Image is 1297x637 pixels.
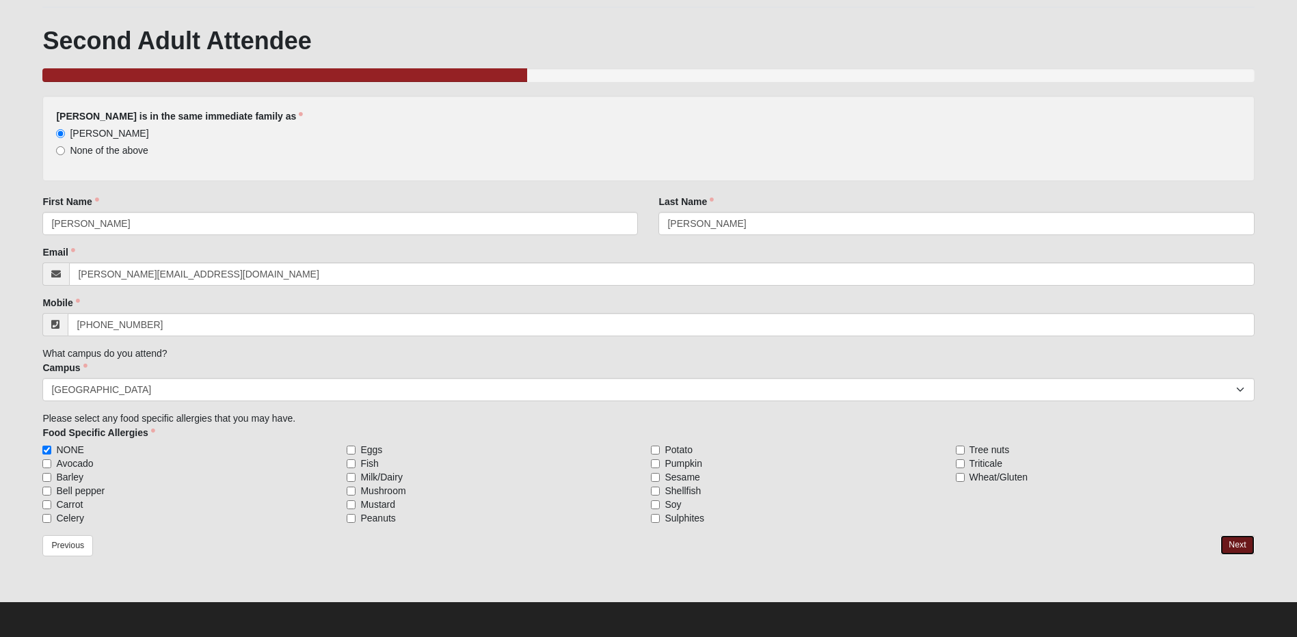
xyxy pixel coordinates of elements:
[56,498,83,511] span: Carrot
[651,459,660,468] input: Pumpkin
[42,459,51,468] input: Avocado
[665,457,701,470] span: Pumpkin
[56,470,83,484] span: Barley
[42,514,51,523] input: Celery
[956,459,965,468] input: Triticale
[42,500,51,509] input: Carrot
[42,535,93,556] a: Previous
[42,26,1254,55] h1: Second Adult Attendee
[56,443,83,457] span: NONE
[42,473,51,482] input: Barley
[42,361,87,375] label: Campus
[651,514,660,523] input: Sulphites
[651,446,660,455] input: Potato
[651,487,660,496] input: Shellfish
[42,296,79,310] label: Mobile
[665,470,699,484] span: Sesame
[956,446,965,455] input: Tree nuts
[1220,535,1254,555] a: Next
[360,498,395,511] span: Mustard
[665,511,704,525] span: Sulphites
[360,484,405,498] span: Mushroom
[347,487,356,496] input: Mushroom
[56,511,83,525] span: Celery
[665,498,681,511] span: Soy
[70,145,148,156] span: None of the above
[42,96,1254,525] div: What campus do you attend? Please select any food specific allergies that you may have.
[42,245,75,259] label: Email
[956,473,965,482] input: Wheat/Gluten
[360,457,378,470] span: Fish
[651,500,660,509] input: Soy
[651,473,660,482] input: Sesame
[970,470,1028,484] span: Wheat/Gluten
[665,443,692,457] span: Potato
[360,470,402,484] span: Milk/Dairy
[665,484,701,498] span: Shellfish
[360,443,382,457] span: Eggs
[42,487,51,496] input: Bell pepper
[42,426,155,439] label: Food Specific Allergies
[347,514,356,523] input: Peanuts
[56,109,303,123] label: [PERSON_NAME] is in the same immediate family as
[347,446,356,455] input: Eggs
[347,473,356,482] input: Milk/Dairy
[56,457,93,470] span: Avocado
[658,195,714,208] label: Last Name
[347,500,356,509] input: Mustard
[56,146,65,155] input: None of the above
[42,195,98,208] label: First Name
[970,443,1010,457] span: Tree nuts
[347,459,356,468] input: Fish
[360,511,395,525] span: Peanuts
[42,446,51,455] input: NONE
[56,484,105,498] span: Bell pepper
[56,129,65,138] input: [PERSON_NAME]
[970,457,1003,470] span: Triticale
[70,128,148,139] span: [PERSON_NAME]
